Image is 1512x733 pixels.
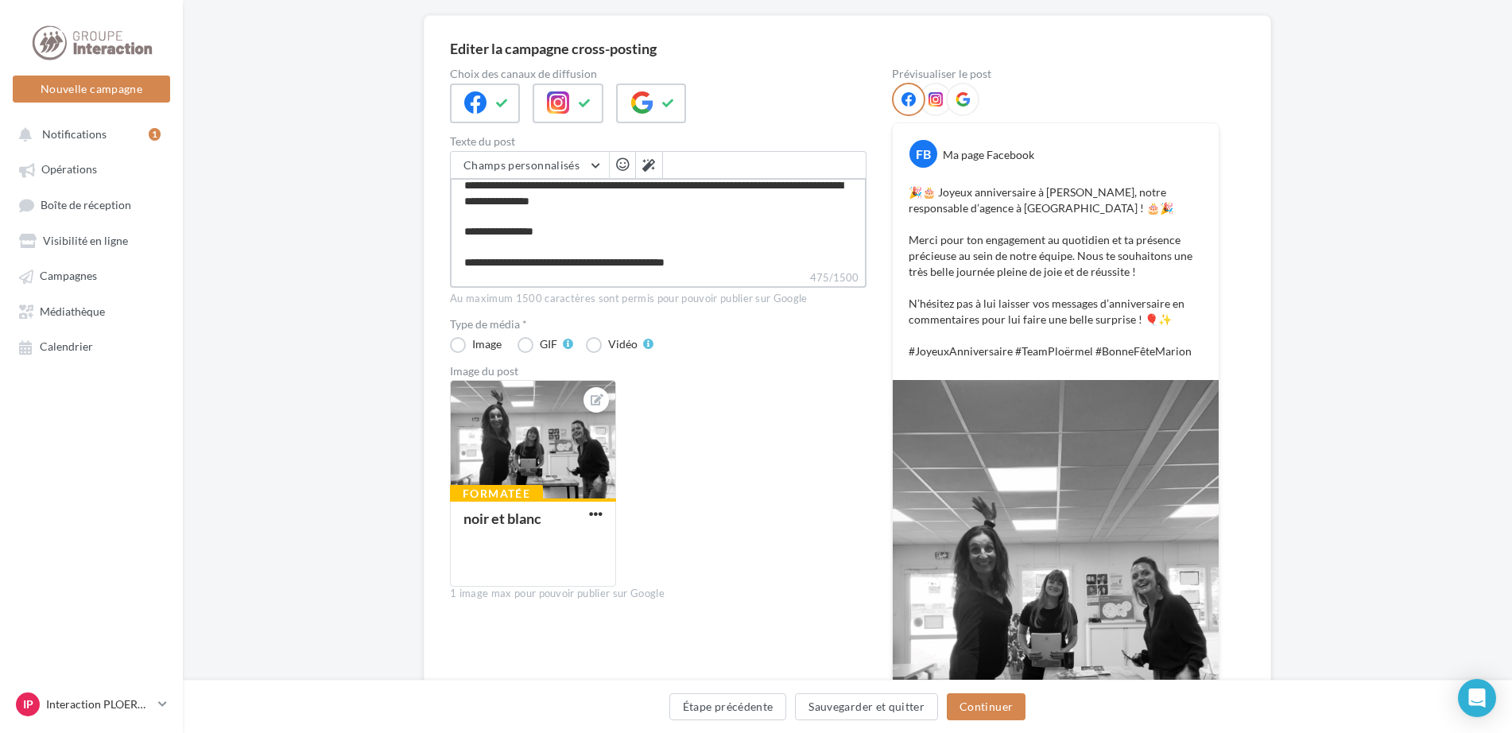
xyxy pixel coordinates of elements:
[40,340,93,354] span: Calendrier
[10,261,173,289] a: Campagnes
[472,339,502,350] div: Image
[40,304,105,318] span: Médiathèque
[10,190,173,219] a: Boîte de réception
[10,297,173,325] a: Médiathèque
[909,184,1203,359] p: 🎉🎂 Joyeux anniversaire à [PERSON_NAME], notre responsable d’agence à [GEOGRAPHIC_DATA] ! 🎂🎉 Merci...
[10,154,173,183] a: Opérations
[947,693,1025,720] button: Continuer
[463,158,580,172] span: Champs personnalisés
[46,696,152,712] p: Interaction PLOERMEL
[40,270,97,283] span: Campagnes
[608,339,638,350] div: Vidéo
[23,696,33,712] span: IP
[10,226,173,254] a: Visibilité en ligne
[540,339,557,350] div: GIF
[450,366,866,377] div: Image du post
[669,693,787,720] button: Étape précédente
[1458,679,1496,717] div: Open Intercom Messenger
[943,147,1034,163] div: Ma page Facebook
[43,234,128,247] span: Visibilité en ligne
[450,319,866,330] label: Type de média *
[450,68,866,80] label: Choix des canaux de diffusion
[10,119,167,148] button: Notifications 1
[450,270,866,288] label: 475/1500
[10,332,173,360] a: Calendrier
[13,689,170,719] a: IP Interaction PLOERMEL
[892,68,1219,80] div: Prévisualiser le post
[909,140,937,168] div: FB
[41,198,131,211] span: Boîte de réception
[41,163,97,176] span: Opérations
[451,152,609,179] button: Champs personnalisés
[795,693,938,720] button: Sauvegarder et quitter
[42,127,107,141] span: Notifications
[450,41,657,56] div: Editer la campagne cross-posting
[450,485,543,502] div: Formatée
[450,136,866,147] label: Texte du post
[463,510,541,527] div: noir et blanc
[13,76,170,103] button: Nouvelle campagne
[450,292,866,306] div: Au maximum 1500 caractères sont permis pour pouvoir publier sur Google
[149,128,161,141] div: 1
[450,587,866,601] div: 1 image max pour pouvoir publier sur Google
